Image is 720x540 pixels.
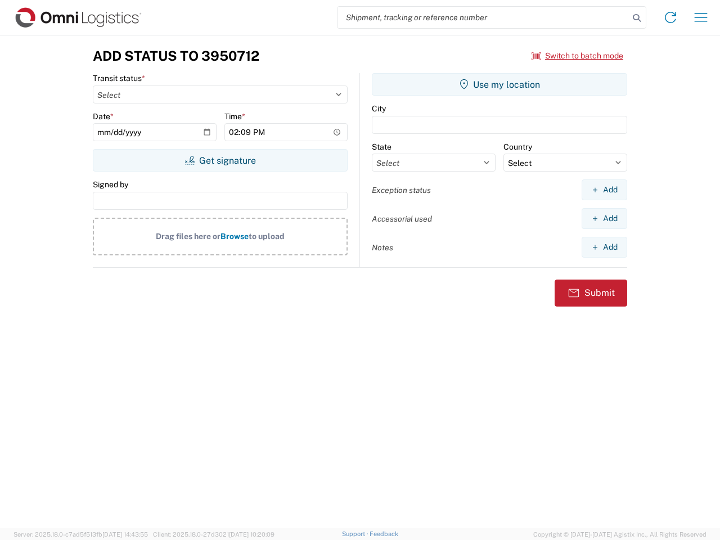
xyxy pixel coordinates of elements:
[249,232,285,241] span: to upload
[372,73,627,96] button: Use my location
[370,530,398,537] a: Feedback
[555,280,627,307] button: Submit
[372,103,386,114] label: City
[224,111,245,121] label: Time
[153,531,274,538] span: Client: 2025.18.0-27d3021
[102,531,148,538] span: [DATE] 14:43:55
[342,530,370,537] a: Support
[156,232,220,241] span: Drag files here or
[532,47,623,65] button: Switch to batch mode
[372,142,391,152] label: State
[93,48,259,64] h3: Add Status to 3950712
[372,185,431,195] label: Exception status
[93,149,348,172] button: Get signature
[337,7,629,28] input: Shipment, tracking or reference number
[582,237,627,258] button: Add
[582,179,627,200] button: Add
[93,179,128,190] label: Signed by
[93,111,114,121] label: Date
[582,208,627,229] button: Add
[229,531,274,538] span: [DATE] 10:20:09
[220,232,249,241] span: Browse
[533,529,706,539] span: Copyright © [DATE]-[DATE] Agistix Inc., All Rights Reserved
[93,73,145,83] label: Transit status
[372,242,393,253] label: Notes
[503,142,532,152] label: Country
[13,531,148,538] span: Server: 2025.18.0-c7ad5f513fb
[372,214,432,224] label: Accessorial used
